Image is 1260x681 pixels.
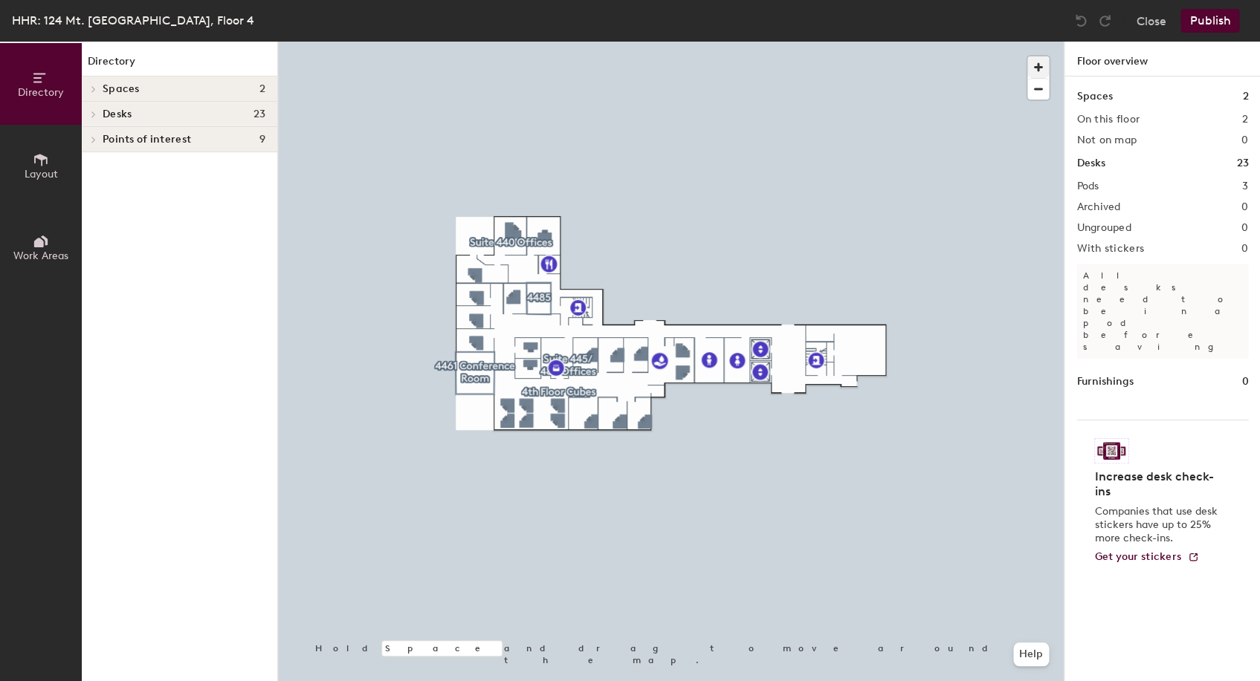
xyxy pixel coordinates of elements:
img: Undo [1073,13,1088,28]
span: Directory [18,86,64,99]
h2: 2 [1242,114,1248,126]
span: 23 [253,108,265,120]
h2: On this floor [1076,114,1140,126]
h2: With stickers [1076,243,1144,255]
h2: 0 [1241,201,1248,213]
a: Get your stickers [1094,551,1199,564]
h1: Spaces [1076,88,1112,105]
button: Publish [1180,9,1239,33]
h2: 0 [1241,134,1248,146]
img: Sticker logo [1094,438,1128,463]
span: 2 [259,83,265,95]
span: Layout [25,168,58,180]
h2: 0 [1241,243,1248,255]
span: Points of interest [103,134,191,146]
h1: Floor overview [1064,42,1260,76]
h1: 23 [1236,155,1248,172]
button: Close [1136,9,1166,33]
img: Redo [1097,13,1112,28]
span: 9 [259,134,265,146]
h1: Desks [1076,155,1105,172]
p: Companies that use desk stickers have up to 25% more check-ins. [1094,505,1221,545]
h2: 3 [1242,180,1248,192]
h2: 0 [1241,222,1248,234]
span: Desks [103,108,132,120]
h2: Pods [1076,180,1099,192]
h1: Directory [82,53,277,76]
span: Get your stickers [1094,550,1181,563]
h1: 2 [1242,88,1248,105]
button: Help [1013,642,1049,666]
div: HHR: 124 Mt. [GEOGRAPHIC_DATA], Floor 4 [12,11,254,30]
span: Spaces [103,83,140,95]
h2: Archived [1076,201,1120,213]
h1: Furnishings [1076,374,1133,390]
h4: Increase desk check-ins [1094,469,1221,499]
h2: Ungrouped [1076,222,1131,234]
h1: 0 [1241,374,1248,390]
span: Work Areas [13,250,68,262]
p: All desks need to be in a pod before saving [1076,264,1248,359]
h2: Not on map [1076,134,1137,146]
